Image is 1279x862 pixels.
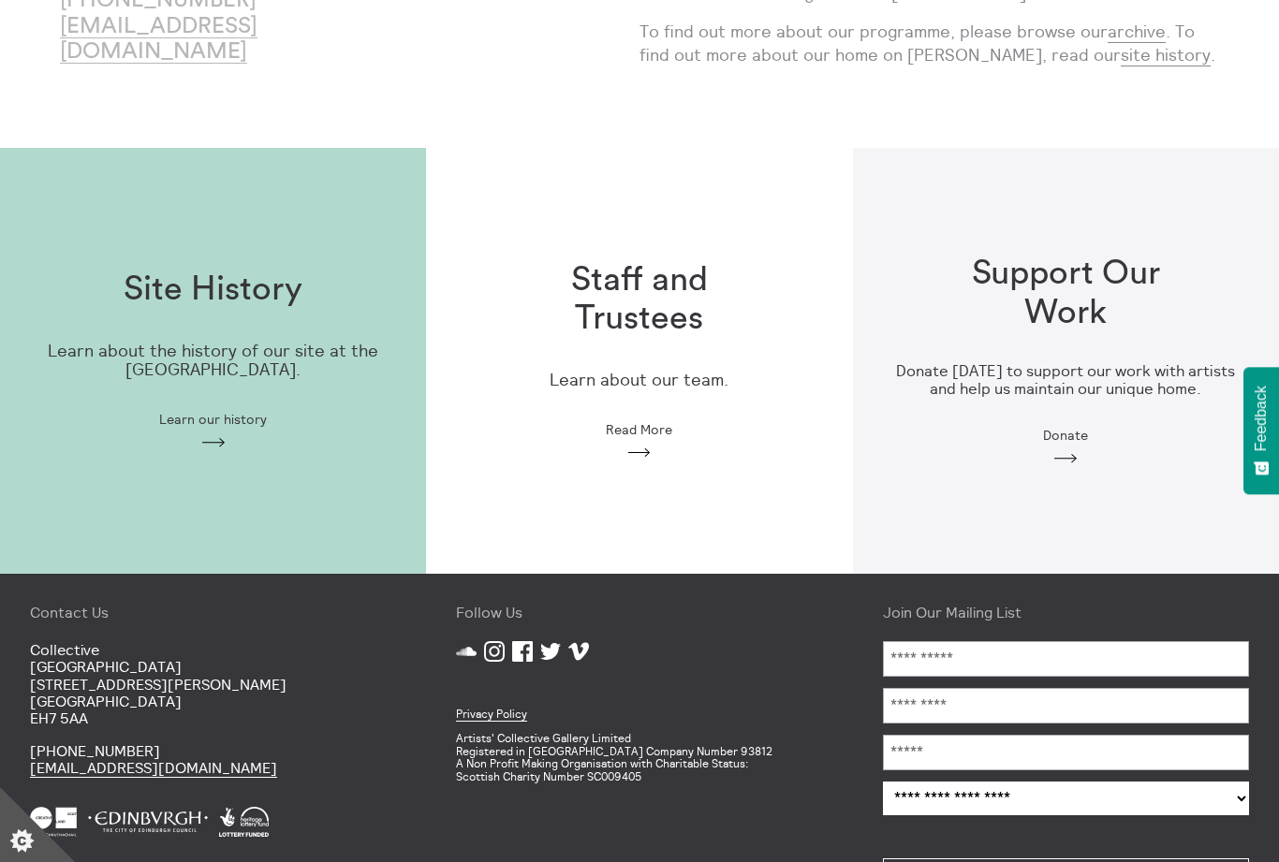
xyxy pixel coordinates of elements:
a: site history [1121,44,1211,66]
h3: Donate [DATE] to support our work with artists and help us maintain our unique home. [883,362,1249,398]
a: archive [1108,21,1166,43]
h4: Join Our Mailing List [883,604,1249,621]
h1: Site History [124,270,302,309]
button: Feedback - Show survey [1243,367,1279,494]
h4: Follow Us [456,604,822,621]
h1: Support Our Work [946,255,1185,332]
img: City Of Edinburgh Council White [88,807,208,837]
h1: Staff and Trustees [520,261,759,339]
a: [EMAIL_ADDRESS][DOMAIN_NAME] [30,758,277,778]
span: Read More [606,422,672,437]
p: To find out more about our programme, please browse our . To find out more about our home on [PER... [639,20,1219,66]
a: [PHONE_NUMBER] [30,741,160,760]
img: Heritage Lottery Fund [219,807,269,837]
p: Learn about the history of our site at the [GEOGRAPHIC_DATA]. [30,342,396,380]
a: [EMAIL_ADDRESS][DOMAIN_NAME] [60,15,257,65]
span: Feedback [1253,386,1270,451]
p: Learn about our team. [550,371,728,390]
p: Artists' Collective Gallery Limited Registered in [GEOGRAPHIC_DATA] Company Number 93812 A Non Pr... [456,732,822,783]
h4: Contact Us [30,604,396,621]
span: Donate [1043,428,1088,443]
a: Privacy Policy [456,707,527,722]
p: Collective [GEOGRAPHIC_DATA] [STREET_ADDRESS][PERSON_NAME] [GEOGRAPHIC_DATA] EH7 5AA [30,641,396,727]
span: Learn our history [159,412,267,427]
